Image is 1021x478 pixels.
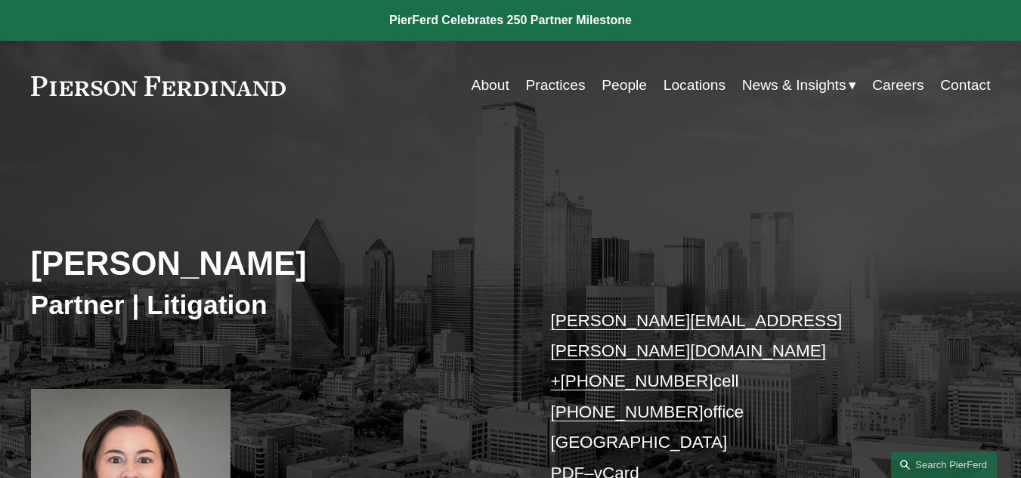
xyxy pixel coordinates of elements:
[872,71,924,100] a: Careers
[742,72,846,99] span: News & Insights
[31,244,511,284] h2: [PERSON_NAME]
[742,71,856,100] a: folder dropdown
[940,71,990,100] a: Contact
[31,289,511,322] h3: Partner | Litigation
[602,71,647,100] a: People
[550,402,703,421] a: [PHONE_NUMBER]
[561,372,713,390] a: [PHONE_NUMBER]
[472,71,509,100] a: About
[891,452,997,478] a: Search this site
[550,372,560,390] a: +
[525,71,585,100] a: Practices
[550,311,842,360] a: [PERSON_NAME][EMAIL_ADDRESS][PERSON_NAME][DOMAIN_NAME]
[664,71,726,100] a: Locations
